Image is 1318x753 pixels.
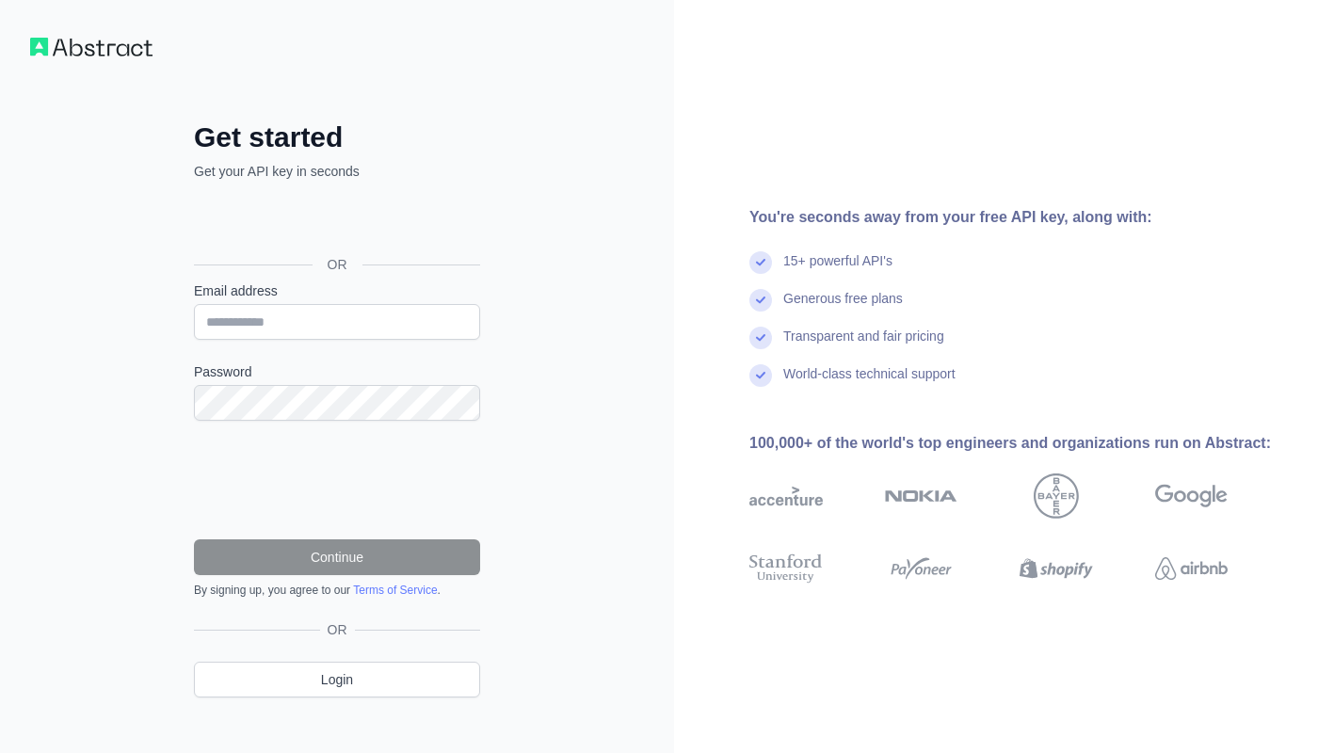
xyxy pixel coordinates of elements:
img: accenture [749,473,823,519]
div: Transparent and fair pricing [783,327,944,364]
div: By signing up, you agree to our . [194,583,480,598]
a: Terms of Service [353,584,437,597]
img: check mark [749,289,772,312]
h2: Get started [194,120,480,154]
img: check mark [749,251,772,274]
img: payoneer [885,551,958,587]
div: You're seconds away from your free API key, along with: [749,206,1288,229]
img: check mark [749,364,772,387]
label: Email address [194,281,480,300]
iframe: Knop Inloggen met Google [185,201,486,243]
p: Get your API key in seconds [194,162,480,181]
button: Continue [194,539,480,575]
img: Workflow [30,38,153,56]
span: OR [320,620,355,639]
img: check mark [749,327,772,349]
label: Password [194,362,480,381]
div: Inloggen met Google. Wordt geopend in een nieuw tabblad [194,201,476,243]
img: google [1155,473,1229,519]
div: Generous free plans [783,289,903,327]
a: Login [194,662,480,697]
img: bayer [1034,473,1079,519]
img: shopify [1020,551,1093,587]
div: World-class technical support [783,364,956,402]
img: airbnb [1155,551,1229,587]
div: 15+ powerful API's [783,251,892,289]
img: stanford university [749,551,823,587]
div: 100,000+ of the world's top engineers and organizations run on Abstract: [749,432,1288,455]
img: nokia [885,473,958,519]
iframe: reCAPTCHA [194,443,480,517]
span: OR [313,255,362,274]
